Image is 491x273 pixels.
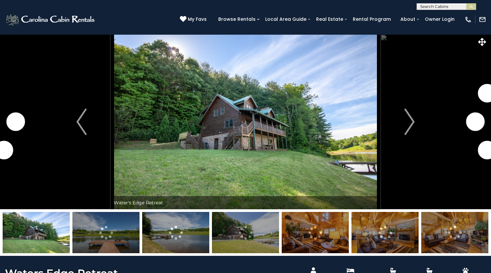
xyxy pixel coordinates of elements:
[262,14,310,24] a: Local Area Guide
[3,212,70,253] img: 163276732
[479,16,486,23] img: mail-regular-white.png
[5,13,97,26] img: White-1-2.png
[404,109,414,135] img: arrow
[215,14,259,24] a: Browse Rentals
[72,212,140,253] img: 163276735
[421,212,488,253] img: 164145610
[188,16,207,23] span: My Favs
[110,196,381,209] div: Water's Edge Retreat
[53,34,110,209] button: Previous
[142,212,209,253] img: 163276731
[313,14,347,24] a: Real Estate
[282,212,349,253] img: 164145609
[349,14,394,24] a: Rental Program
[381,34,438,209] button: Next
[212,212,279,253] img: 163276736
[465,16,472,23] img: phone-regular-white.png
[351,212,419,253] img: 164145624
[180,16,208,23] a: My Favs
[76,109,86,135] img: arrow
[397,14,419,24] a: About
[422,14,458,24] a: Owner Login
